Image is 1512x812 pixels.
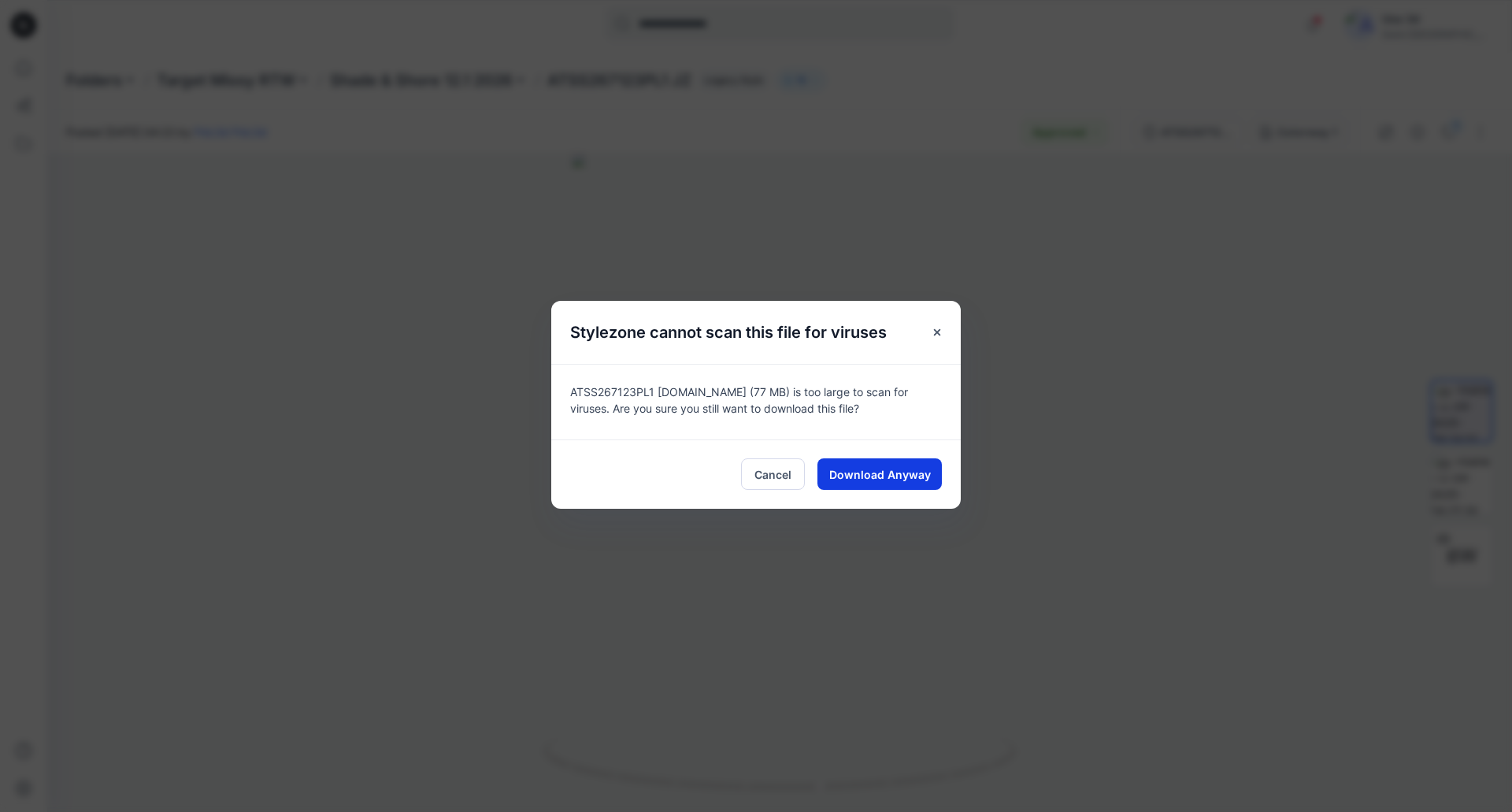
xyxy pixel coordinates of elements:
h5: Stylezone cannot scan this file for viruses [551,301,906,364]
button: Download Anyway [817,458,942,490]
button: Close [923,318,951,347]
div: ATSS267123PL1 [DOMAIN_NAME] (77 MB) is too large to scan for viruses. Are you sure you still want... [551,364,961,439]
span: Download Anyway [829,466,931,483]
span: Cancel [754,466,791,483]
button: Cancel [741,458,805,490]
